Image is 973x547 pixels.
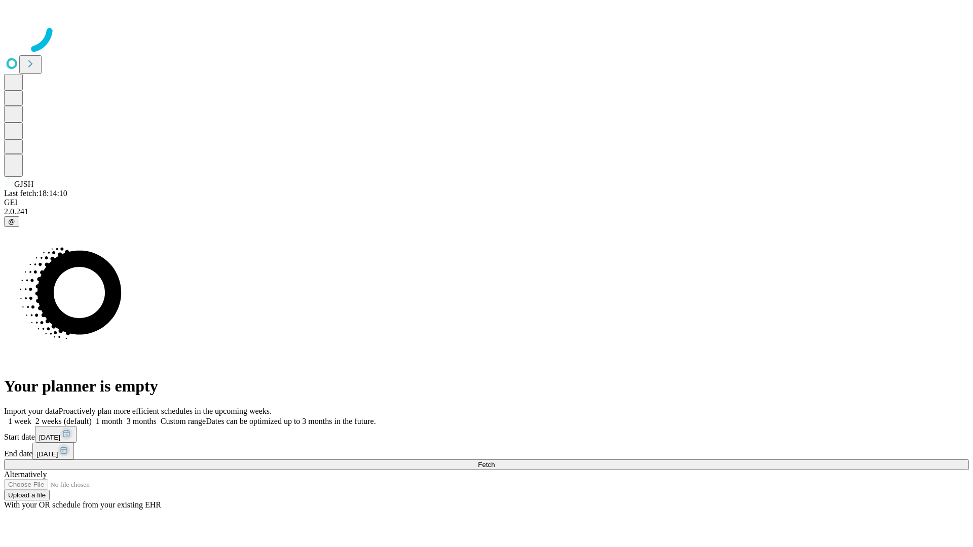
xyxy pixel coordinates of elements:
[4,500,161,509] span: With your OR schedule from your existing EHR
[59,407,272,415] span: Proactively plan more efficient schedules in the upcoming weeks.
[35,426,77,443] button: [DATE]
[478,461,495,468] span: Fetch
[4,443,969,459] div: End date
[4,198,969,207] div: GEI
[4,470,47,479] span: Alternatively
[4,407,59,415] span: Import your data
[8,417,31,425] span: 1 week
[8,218,15,225] span: @
[4,207,969,216] div: 2.0.241
[161,417,206,425] span: Custom range
[14,180,33,188] span: GJSH
[96,417,123,425] span: 1 month
[206,417,376,425] span: Dates can be optimized up to 3 months in the future.
[4,490,50,500] button: Upload a file
[32,443,74,459] button: [DATE]
[39,434,60,441] span: [DATE]
[4,377,969,396] h1: Your planner is empty
[127,417,157,425] span: 3 months
[4,189,67,198] span: Last fetch: 18:14:10
[4,459,969,470] button: Fetch
[36,450,58,458] span: [DATE]
[35,417,92,425] span: 2 weeks (default)
[4,426,969,443] div: Start date
[4,216,19,227] button: @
